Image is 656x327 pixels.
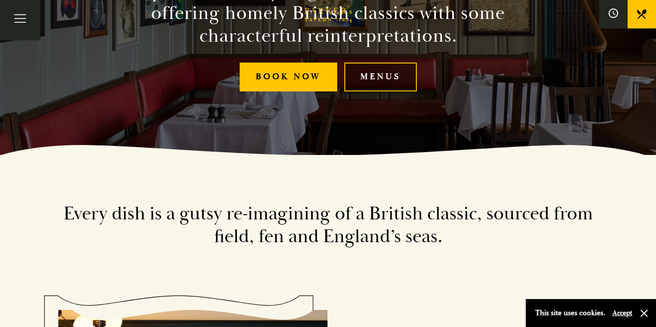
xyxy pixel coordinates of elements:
button: Accept [612,309,632,318]
a: Book Now [240,63,337,91]
button: Close and accept [639,309,649,318]
a: Menus [344,63,417,91]
p: This site uses cookies. [535,306,605,320]
h2: Every dish is a gutsy re-imagining of a British classic, sourced from field, fen and England’s seas. [58,202,598,248]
